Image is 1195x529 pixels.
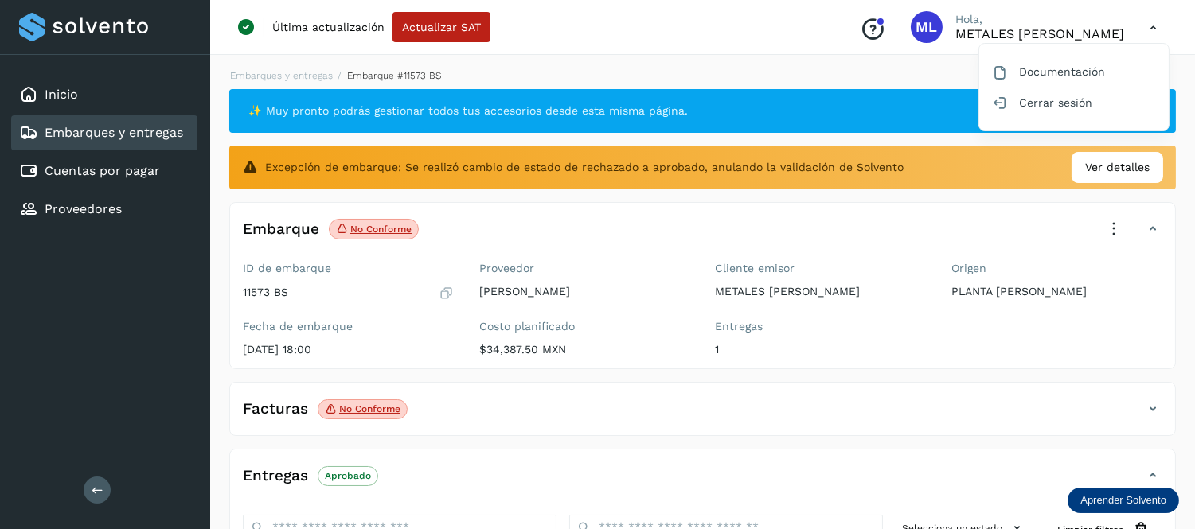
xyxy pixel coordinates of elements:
[979,88,1169,118] div: Cerrar sesión
[45,125,183,140] a: Embarques y entregas
[45,163,160,178] a: Cuentas por pagar
[45,201,122,216] a: Proveedores
[11,154,197,189] div: Cuentas por pagar
[11,77,197,112] div: Inicio
[979,56,1169,87] div: Documentación
[1080,494,1166,507] p: Aprender Solvento
[11,192,197,227] div: Proveedores
[45,87,78,102] a: Inicio
[1068,488,1179,513] div: Aprender Solvento
[11,115,197,150] div: Embarques y entregas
